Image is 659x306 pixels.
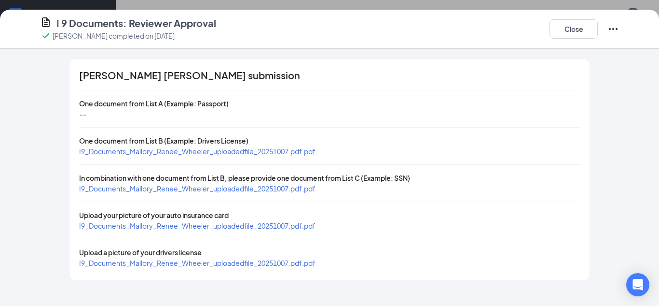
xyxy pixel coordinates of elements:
[79,211,229,219] span: Upload your picture of your auto insurance card
[79,221,316,230] a: I9_Documents_Mallory_Renee_Wheeler_uploadedfile_20251007.pdf.pdf
[56,16,216,30] h4: I 9 Documents: Reviewer Approval
[40,30,52,42] svg: Checkmark
[549,19,598,39] button: Close
[607,23,619,35] svg: Ellipses
[53,31,175,41] p: [PERSON_NAME] completed on [DATE]
[79,259,316,267] a: I9_Documents_Mallory_Renee_Wheeler_uploadedfile_20251007.pdf.pdf
[79,184,316,193] a: I9_Documents_Mallory_Renee_Wheeler_uploadedfile_20251007.pdf.pdf
[79,248,202,257] span: Upload a picture of your drivers license
[626,273,649,296] div: Open Intercom Messenger
[79,71,300,80] span: [PERSON_NAME] [PERSON_NAME] submission
[79,174,410,182] span: In combination with one document from List B, please provide one document from List C (Example: SSN)
[79,110,86,118] span: --
[40,16,52,28] svg: CustomFormIcon
[79,147,316,156] a: I9_Documents_Mallory_Renee_Wheeler_uploadedfile_20251007.pdf.pdf
[79,136,248,145] span: One document from List B (Example: Drivers License)
[79,99,229,108] span: One document from List A (Example: Passport)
